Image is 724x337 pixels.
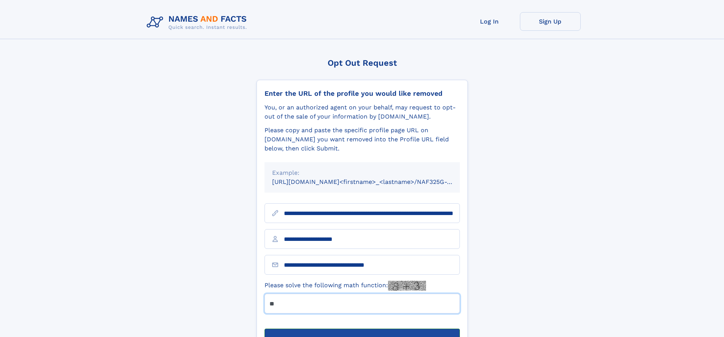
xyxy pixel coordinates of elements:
a: Log In [459,12,520,31]
img: Logo Names and Facts [144,12,253,33]
label: Please solve the following math function: [265,281,426,291]
div: Opt Out Request [257,58,468,68]
div: Enter the URL of the profile you would like removed [265,89,460,98]
div: You, or an authorized agent on your behalf, may request to opt-out of the sale of your informatio... [265,103,460,121]
small: [URL][DOMAIN_NAME]<firstname>_<lastname>/NAF325G-xxxxxxxx [272,178,474,185]
div: Please copy and paste the specific profile page URL on [DOMAIN_NAME] you want removed into the Pr... [265,126,460,153]
a: Sign Up [520,12,581,31]
div: Example: [272,168,452,177]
